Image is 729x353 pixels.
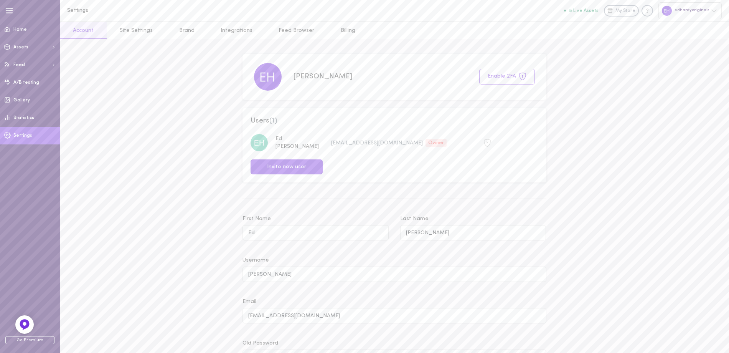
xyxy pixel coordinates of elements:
div: Knowledge center [642,5,653,17]
div: edhardyoriginals [658,2,722,19]
input: Username [242,267,546,282]
a: My Store [604,5,639,17]
button: 5 Live Assets [564,8,599,13]
span: Settings [13,133,32,138]
div: Owner [426,139,447,147]
img: Feedback Button [19,319,30,330]
span: Users [251,116,538,126]
span: My Store [615,8,635,15]
button: Enable 2FA [479,69,535,85]
span: 2FA is not active [483,139,491,145]
span: Home [13,27,27,32]
span: Assets [13,45,28,50]
span: A/B testing [13,80,39,85]
span: ( 1 ) [269,117,277,124]
span: Statistics [13,116,34,120]
span: Username [242,257,269,263]
span: Last Name [400,216,429,222]
input: First Name [242,225,389,240]
a: Brand [166,22,208,39]
span: Go Premium [5,336,54,344]
span: [PERSON_NAME] [293,73,352,80]
button: Invite new user [251,159,323,174]
h1: Settings [67,8,194,13]
a: Integrations [208,22,266,39]
a: Billing [328,22,368,39]
span: [EMAIL_ADDRESS][DOMAIN_NAME] [331,140,423,146]
input: Last Name [400,225,546,240]
a: Account [60,22,107,39]
span: Ed [PERSON_NAME] [275,136,319,149]
span: Gallery [13,98,30,103]
span: First Name [242,216,271,222]
a: Feed Browser [266,22,327,39]
span: Old Password [242,340,278,346]
input: Email [242,308,546,323]
span: Email [242,299,256,305]
span: Feed [13,63,25,67]
a: 5 Live Assets [564,8,604,13]
a: Site Settings [107,22,166,39]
